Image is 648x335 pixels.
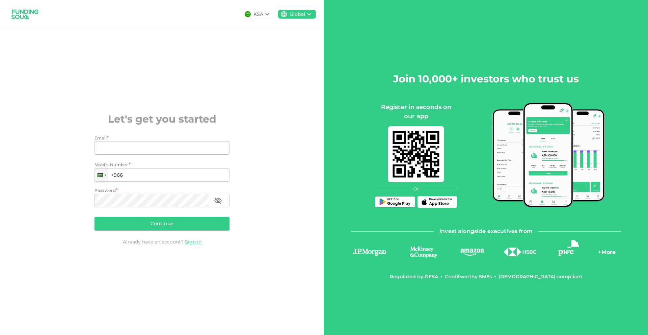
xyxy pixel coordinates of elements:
[420,198,454,206] img: App Store
[388,126,444,182] img: mobile-app
[459,248,485,256] img: logo
[498,273,583,280] div: [DEMOGRAPHIC_DATA]-compliant
[378,198,412,206] img: Play Store
[94,194,209,207] input: password
[492,103,605,207] img: mobile-app
[95,169,108,181] div: Saudi Arabia: + 966
[351,247,388,257] img: logo
[94,111,230,127] h2: Let's get you started
[94,217,230,230] button: Continue
[94,161,128,168] span: Mobile Number
[375,103,457,121] div: Register in seconds on our app
[445,273,492,280] div: Creditworthy SMEs
[185,239,201,245] a: Sign in
[94,141,222,155] input: email
[253,11,263,18] div: KSA
[94,168,230,182] input: 1 (702) 123-4567
[413,186,418,192] span: Or
[8,5,42,23] img: logo
[94,135,107,140] span: Email
[503,248,537,257] img: logo
[598,248,616,260] div: + More
[94,238,230,245] div: Already have an account?
[390,273,438,280] div: Regulated by DFSA
[439,227,533,236] span: Invest alongside executives from
[94,188,116,193] span: Password
[393,71,579,86] h2: Join 10,000+ investors who trust us
[245,11,251,17] img: flag-sa.b9a346574cdc8950dd34b50780441f57.svg
[404,246,443,259] img: logo
[290,11,305,18] div: Global
[558,240,579,256] img: logo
